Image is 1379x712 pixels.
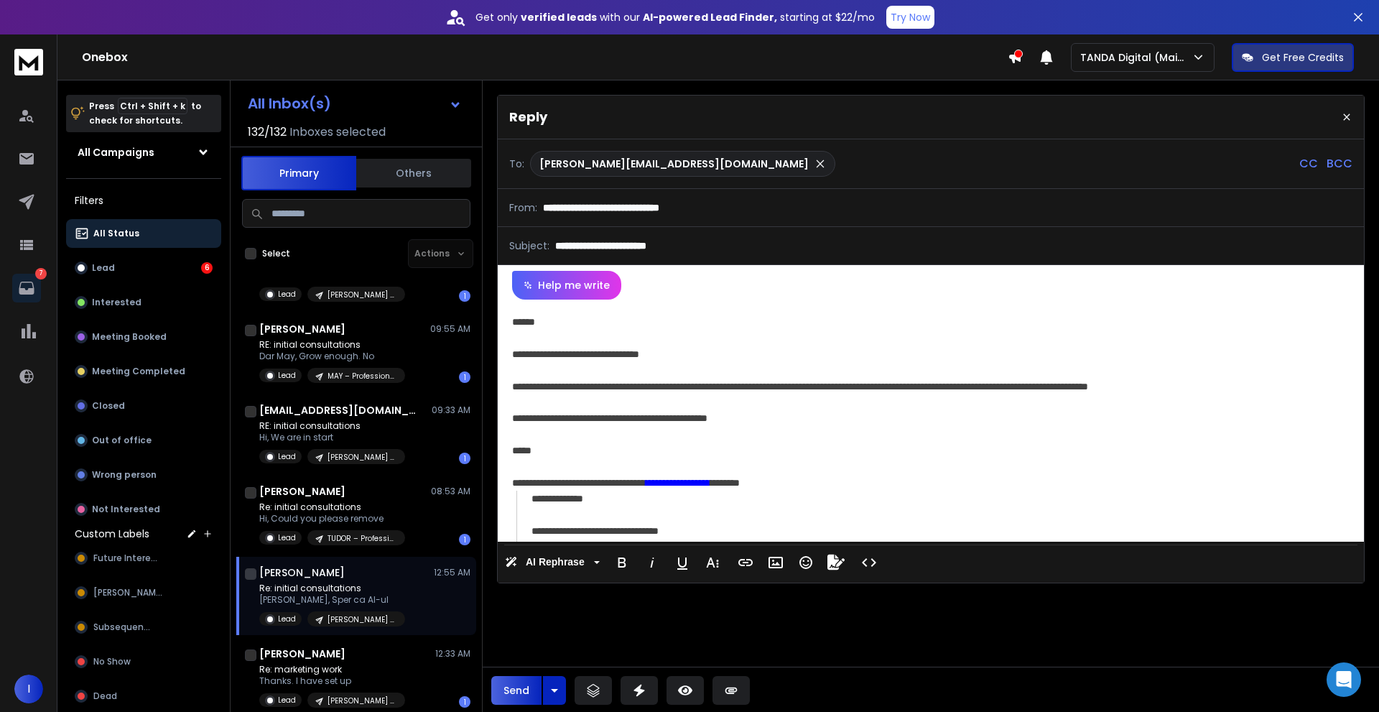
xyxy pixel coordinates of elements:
[539,157,809,171] p: [PERSON_NAME][EMAIL_ADDRESS][DOMAIN_NAME]
[855,548,883,577] button: Code View
[328,614,396,625] p: [PERSON_NAME] – Professional Services | 1-10 | EU
[278,289,296,300] p: Lead
[509,107,547,127] p: Reply
[236,89,473,118] button: All Inbox(s)
[66,323,221,351] button: Meeting Booked
[699,548,726,577] button: More Text
[93,587,164,598] span: [PERSON_NAME]
[66,461,221,489] button: Wrong person
[14,675,43,703] button: I
[328,371,396,382] p: MAY – Professional Services – [GEOGRAPHIC_DATA] – 11-200
[66,613,221,642] button: Subsequence
[259,664,405,675] p: Re: marketing work
[92,262,115,274] p: Lead
[512,271,621,300] button: Help me write
[509,239,549,253] p: Subject:
[523,556,588,568] span: AI Rephrase
[66,647,221,676] button: No Show
[259,513,405,524] p: Hi, Could you please remove
[459,371,470,383] div: 1
[289,124,386,141] h3: Inboxes selected
[643,10,777,24] strong: AI-powered Lead Finder,
[66,426,221,455] button: Out of office
[459,534,470,545] div: 1
[509,200,537,215] p: From:
[89,99,201,128] p: Press to check for shortcuts.
[259,420,405,432] p: RE: initial consultations
[92,469,157,481] p: Wrong person
[1327,662,1361,697] div: Open Intercom Messenger
[248,124,287,141] span: 132 / 132
[248,96,331,111] h1: All Inbox(s)
[241,156,356,190] button: Primary
[78,145,154,159] h1: All Campaigns
[822,548,850,577] button: Signature
[12,274,41,302] a: 7
[201,262,213,274] div: 6
[92,504,160,515] p: Not Interested
[259,647,345,661] h1: [PERSON_NAME]
[262,248,290,259] label: Select
[431,486,470,497] p: 08:53 AM
[92,400,125,412] p: Closed
[1327,155,1352,172] p: BCC
[1080,50,1192,65] p: TANDA Digital (Main)
[430,323,470,335] p: 09:55 AM
[66,544,221,573] button: Future Interest
[82,49,1008,66] h1: Onebox
[328,695,396,706] p: [PERSON_NAME] – [Marketing] – NA – 11-200
[356,157,471,189] button: Others
[92,331,167,343] p: Meeting Booked
[259,339,405,351] p: RE: initial consultations
[66,254,221,282] button: Lead6
[259,403,417,417] h1: [EMAIL_ADDRESS][DOMAIN_NAME]
[259,501,405,513] p: Re: initial consultations
[118,98,187,114] span: Ctrl + Shift + k
[259,322,345,336] h1: [PERSON_NAME]
[92,435,152,446] p: Out of office
[459,290,470,302] div: 1
[762,548,789,577] button: Insert Image (Ctrl+P)
[66,495,221,524] button: Not Interested
[66,357,221,386] button: Meeting Completed
[93,621,154,633] span: Subsequence
[502,548,603,577] button: AI Rephrase
[14,49,43,75] img: logo
[278,370,296,381] p: Lead
[491,676,542,705] button: Send
[434,567,470,578] p: 12:55 AM
[278,695,296,706] p: Lead
[328,452,396,463] p: [PERSON_NAME] – Professional Services | 1-10 | EU
[66,682,221,711] button: Dead
[1262,50,1344,65] p: Get Free Credits
[475,10,875,24] p: Get only with our starting at $22/mo
[75,527,149,541] h3: Custom Labels
[1299,155,1318,172] p: CC
[259,432,405,443] p: Hi, We are in start
[93,690,117,702] span: Dead
[35,268,47,279] p: 7
[886,6,934,29] button: Try Now
[278,451,296,462] p: Lead
[521,10,597,24] strong: verified leads
[93,656,131,667] span: No Show
[259,565,345,580] h1: [PERSON_NAME]
[1232,43,1354,72] button: Get Free Credits
[432,404,470,416] p: 09:33 AM
[608,548,636,577] button: Bold (Ctrl+B)
[259,594,405,606] p: [PERSON_NAME], Sper ca AI-ul
[66,190,221,211] h3: Filters
[278,532,296,543] p: Lead
[259,583,405,594] p: Re: initial consultations
[259,484,345,499] h1: [PERSON_NAME]
[328,533,396,544] p: TUDOR – Professional Services | [GEOGRAPHIC_DATA] | 1-10
[891,10,930,24] p: Try Now
[66,392,221,420] button: Closed
[259,675,405,687] p: Thanks. I have set up
[669,548,696,577] button: Underline (Ctrl+U)
[509,157,524,171] p: To:
[66,578,221,607] button: [PERSON_NAME]
[66,138,221,167] button: All Campaigns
